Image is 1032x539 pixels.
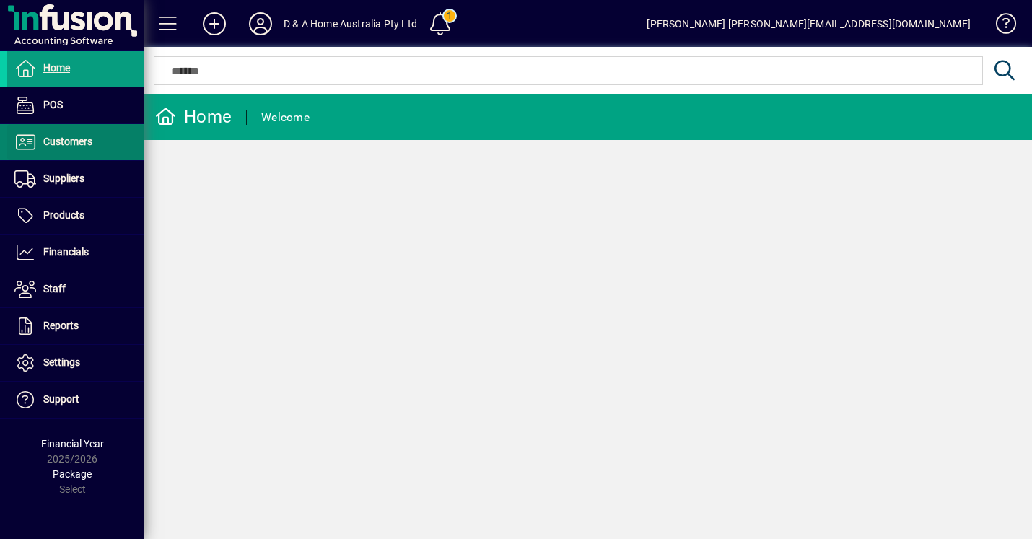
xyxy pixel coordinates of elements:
[53,468,92,480] span: Package
[7,345,144,381] a: Settings
[43,136,92,147] span: Customers
[41,438,104,450] span: Financial Year
[7,161,144,197] a: Suppliers
[43,246,89,258] span: Financials
[43,209,84,221] span: Products
[7,308,144,344] a: Reports
[647,12,971,35] div: [PERSON_NAME] [PERSON_NAME][EMAIL_ADDRESS][DOMAIN_NAME]
[7,87,144,123] a: POS
[43,320,79,331] span: Reports
[7,124,144,160] a: Customers
[7,198,144,234] a: Products
[284,12,417,35] div: D & A Home Australia Pty Ltd
[43,99,63,110] span: POS
[191,11,237,37] button: Add
[43,393,79,405] span: Support
[155,105,232,128] div: Home
[43,356,80,368] span: Settings
[7,235,144,271] a: Financials
[985,3,1014,50] a: Knowledge Base
[43,172,84,184] span: Suppliers
[43,62,70,74] span: Home
[7,271,144,307] a: Staff
[237,11,284,37] button: Profile
[43,283,66,294] span: Staff
[7,382,144,418] a: Support
[261,106,310,129] div: Welcome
